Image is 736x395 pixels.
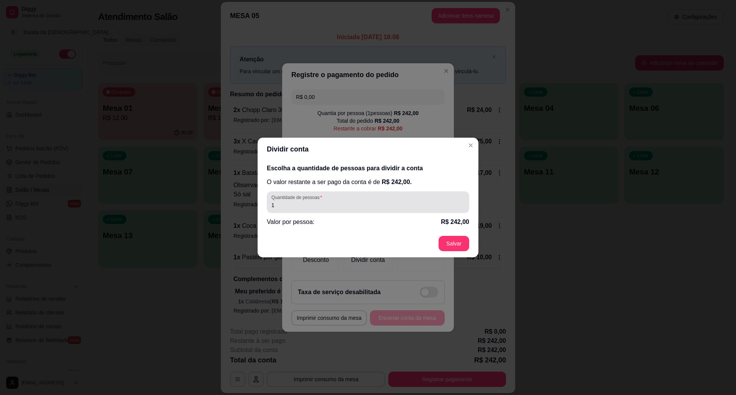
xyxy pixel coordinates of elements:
button: Close [465,139,477,151]
p: Valor por pessoa: [267,217,314,227]
header: Dividir conta [258,138,478,161]
input: Quantidade de pessoas [271,201,465,209]
p: R$ 242,00 [441,217,469,227]
label: Quantidade de pessoas [271,194,325,201]
button: Salvar [439,236,469,251]
p: O valor restante a ser pago da conta é de [267,178,469,187]
h2: Escolha a quantidade de pessoas para dividir a conta [267,164,469,173]
span: R$ 242,00 . [382,179,412,185]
